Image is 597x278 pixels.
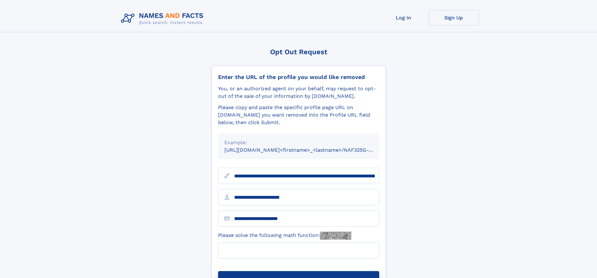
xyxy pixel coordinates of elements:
div: Please copy and paste the specific profile page URL on [DOMAIN_NAME] you want removed into the Pr... [218,104,379,126]
div: Example: [224,139,373,146]
div: Opt Out Request [212,48,386,56]
img: Logo Names and Facts [118,10,209,27]
a: Sign Up [429,10,479,25]
div: Enter the URL of the profile you would like removed [218,74,379,81]
a: Log In [379,10,429,25]
label: Please solve the following math function: [218,232,351,240]
small: [URL][DOMAIN_NAME]<firstname>_<lastname>/NAF325G-xxxxxxxx [224,147,391,153]
div: You, or an authorized agent on your behalf, may request to opt-out of the sale of your informatio... [218,85,379,100]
